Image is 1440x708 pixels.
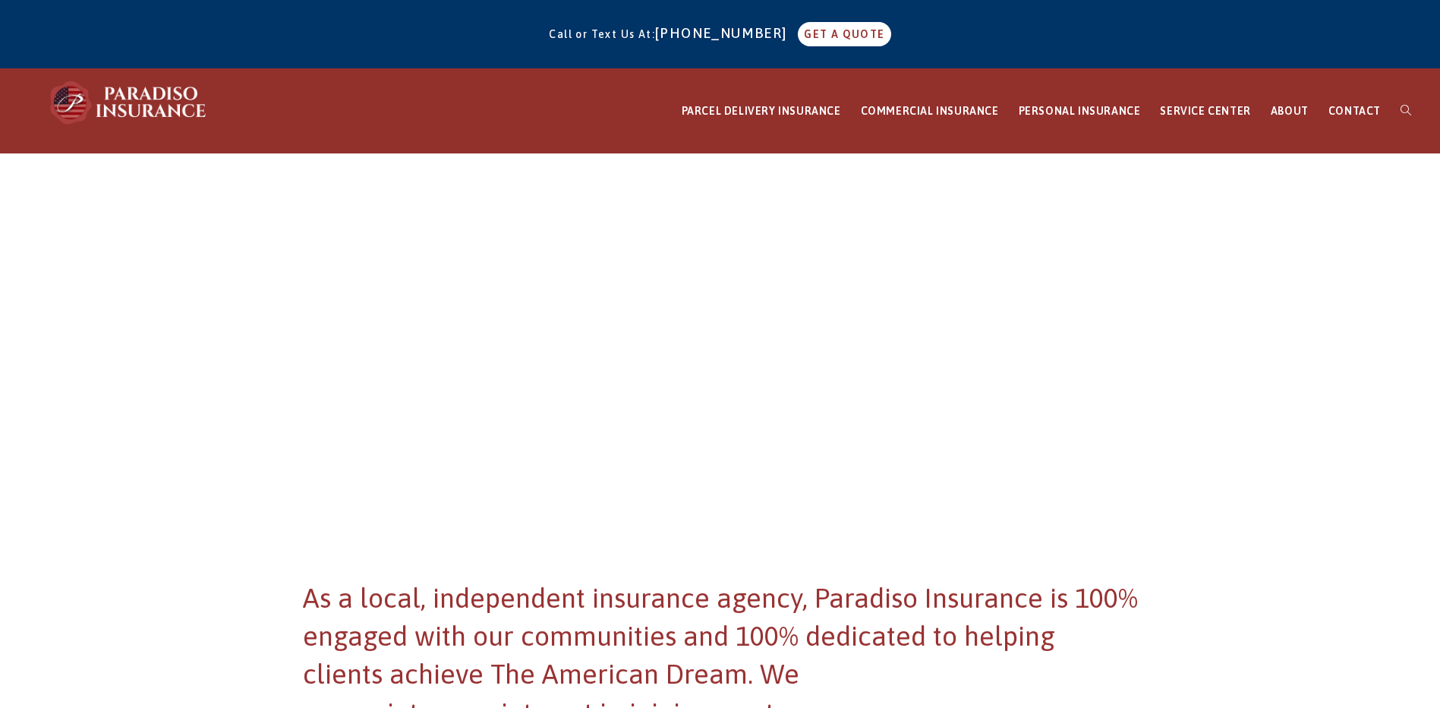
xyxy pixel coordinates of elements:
img: Paradiso Insurance [46,80,213,125]
a: PARCEL DELIVERY INSURANCE [672,69,851,153]
span: PERSONAL INSURANCE [1019,105,1141,117]
span: PARCEL DELIVERY INSURANCE [682,105,841,117]
span: Call or Text Us At: [549,28,655,40]
a: GET A QUOTE [798,22,890,46]
a: ABOUT [1261,69,1319,153]
span: ABOUT [1271,105,1309,117]
a: CONTACT [1319,69,1391,153]
span: COMMERCIAL INSURANCE [861,105,999,117]
span: CONTACT [1328,105,1381,117]
a: [PHONE_NUMBER] [655,25,795,41]
a: COMMERCIAL INSURANCE [851,69,1009,153]
span: SERVICE CENTER [1160,105,1250,117]
a: PERSONAL INSURANCE [1009,69,1151,153]
a: SERVICE CENTER [1150,69,1260,153]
